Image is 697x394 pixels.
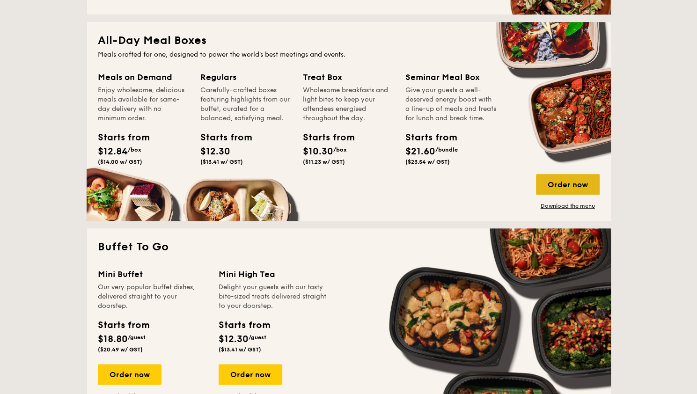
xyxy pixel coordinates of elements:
[219,364,282,385] div: Order now
[303,131,345,145] div: Starts from
[98,50,600,59] div: Meals crafted for one, designed to power the world's best meetings and events.
[200,131,242,145] div: Starts from
[303,146,333,157] span: $10.30
[405,159,450,165] span: ($23.54 w/ GST)
[98,146,128,157] span: $12.84
[200,146,230,157] span: $12.30
[405,131,448,145] div: Starts from
[303,71,394,84] div: Treat Box
[98,240,600,255] h2: Buffet To Go
[98,268,207,281] div: Mini Buffet
[98,131,140,145] div: Starts from
[98,33,600,48] h2: All-Day Meal Boxes
[98,86,189,123] div: Enjoy wholesome, delicious meals available for same-day delivery with no minimum order.
[249,334,266,341] span: /guest
[98,364,161,385] div: Order now
[128,146,141,153] span: /box
[303,159,345,165] span: ($11.23 w/ GST)
[98,318,149,332] div: Starts from
[200,86,292,123] div: Carefully-crafted boxes featuring highlights from our buffet, curated for a balanced, satisfying ...
[333,146,347,153] span: /box
[98,334,128,345] span: $18.80
[536,202,600,210] a: Download the menu
[405,71,497,84] div: Seminar Meal Box
[303,86,394,123] div: Wholesome breakfasts and light bites to keep your attendees energised throughout the day.
[219,346,261,353] span: ($13.41 w/ GST)
[405,146,435,157] span: $21.60
[405,86,497,123] div: Give your guests a well-deserved energy boost with a line-up of meals and treats for lunch and br...
[219,283,328,311] div: Delight your guests with our tasty bite-sized treats delivered straight to your doorstep.
[98,71,189,84] div: Meals on Demand
[219,334,249,345] span: $12.30
[200,71,292,84] div: Regulars
[219,268,328,281] div: Mini High Tea
[200,159,243,165] span: ($13.41 w/ GST)
[536,174,600,195] div: Order now
[435,146,458,153] span: /bundle
[128,334,146,341] span: /guest
[98,283,207,311] div: Our very popular buffet dishes, delivered straight to your doorstep.
[219,318,270,332] div: Starts from
[98,346,143,353] span: ($20.49 w/ GST)
[98,159,142,165] span: ($14.00 w/ GST)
